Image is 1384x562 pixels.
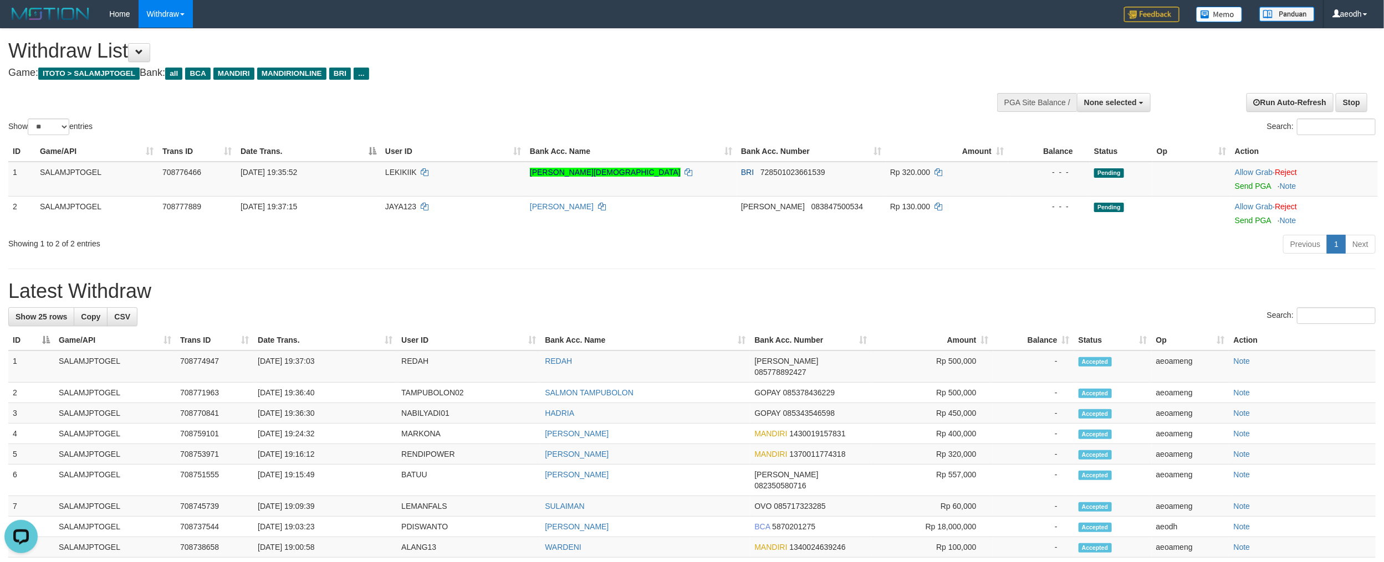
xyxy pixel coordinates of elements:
td: - [993,465,1074,496]
th: User ID: activate to sort column ascending [397,330,540,350]
a: [PERSON_NAME] [530,202,594,211]
span: MANDIRI [754,543,787,551]
input: Search: [1297,307,1376,324]
td: aeoameng [1152,403,1229,424]
a: Send PGA [1235,216,1271,225]
td: Rp 60,000 [872,496,993,517]
img: Button%20Memo.svg [1196,7,1243,22]
a: Previous [1283,235,1327,254]
th: Bank Acc. Name: activate to sort column ascending [540,330,750,350]
td: - [993,517,1074,537]
span: JAYA123 [385,202,416,211]
a: Note [1234,450,1250,458]
span: Accepted [1079,450,1112,460]
span: all [165,68,182,80]
td: 7 [8,496,54,517]
a: Next [1345,235,1376,254]
td: Rp 320,000 [872,444,993,465]
td: Rp 450,000 [872,403,993,424]
span: Rp 320.000 [890,168,930,177]
label: Show entries [8,118,93,135]
td: aeoameng [1152,465,1229,496]
span: CSV [114,312,130,321]
span: Copy 085378436229 to clipboard [783,388,835,397]
th: ID: activate to sort column descending [8,330,54,350]
td: 708753971 [176,444,253,465]
span: Accepted [1079,409,1112,419]
td: - [993,424,1074,444]
td: Rp 18,000,000 [872,517,993,537]
span: BCA [754,522,770,531]
th: Status [1090,141,1152,162]
span: [PERSON_NAME] [754,470,818,479]
a: Copy [74,307,108,326]
a: Stop [1336,93,1367,112]
th: Game/API: activate to sort column ascending [35,141,158,162]
span: [PERSON_NAME] [741,202,805,211]
th: Amount: activate to sort column ascending [872,330,993,350]
td: aeoameng [1152,383,1229,403]
a: SULAIMAN [545,502,585,511]
a: Allow Grab [1235,202,1273,211]
span: BRI [329,68,351,80]
td: SALAMJPTOGEL [54,444,176,465]
th: Balance: activate to sort column ascending [993,330,1074,350]
span: Accepted [1079,357,1112,367]
td: RENDIPOWER [397,444,540,465]
td: aeoameng [1152,444,1229,465]
th: Date Trans.: activate to sort column descending [236,141,381,162]
span: ITOTO > SALAMJPTOGEL [38,68,140,80]
td: 708737544 [176,517,253,537]
td: 1 [8,350,54,383]
span: BCA [185,68,210,80]
a: [PERSON_NAME] [545,522,609,531]
span: MANDIRIONLINE [257,68,326,80]
span: Copy 728501023661539 to clipboard [760,168,825,177]
td: 708774947 [176,350,253,383]
td: SALAMJPTOGEL [54,350,176,383]
td: SALAMJPTOGEL [54,496,176,517]
select: Showentries [28,118,69,135]
a: HADRIA [545,409,574,417]
td: MARKONA [397,424,540,444]
td: · [1230,162,1378,197]
td: - [993,496,1074,517]
th: Action [1230,141,1378,162]
td: 708770841 [176,403,253,424]
td: 2 [8,196,35,230]
span: Copy 1430019157831 to clipboard [790,429,846,438]
span: Pending [1094,203,1124,212]
span: GOPAY [754,409,780,417]
span: Accepted [1079,502,1112,512]
h1: Latest Withdraw [8,280,1376,302]
td: [DATE] 19:16:12 [253,444,397,465]
td: 5 [8,444,54,465]
img: panduan.png [1259,7,1315,22]
th: Amount: activate to sort column ascending [886,141,1008,162]
span: Copy 5870201275 to clipboard [772,522,815,531]
td: Rp 500,000 [872,383,993,403]
a: WARDENI [545,543,581,551]
td: 1 [8,162,35,197]
td: aeodh [1152,517,1229,537]
td: aeoameng [1152,424,1229,444]
a: REDAH [545,357,572,365]
input: Search: [1297,118,1376,135]
h4: Game: Bank: [8,68,912,79]
td: 3 [8,403,54,424]
span: Copy 085778892427 to clipboard [754,368,806,377]
span: Accepted [1079,389,1112,398]
span: ... [354,68,369,80]
td: PDISWANTO [397,517,540,537]
td: [DATE] 19:36:40 [253,383,397,403]
span: [DATE] 19:37:15 [241,202,297,211]
th: Balance [1008,141,1090,162]
span: 708777889 [162,202,201,211]
span: Rp 130.000 [890,202,930,211]
a: Note [1234,429,1250,438]
td: BATUU [397,465,540,496]
span: OVO [754,502,772,511]
td: SALAMJPTOGEL [35,196,158,230]
a: SALMON TAMPUBOLON [545,388,634,397]
a: [PERSON_NAME] [545,429,609,438]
